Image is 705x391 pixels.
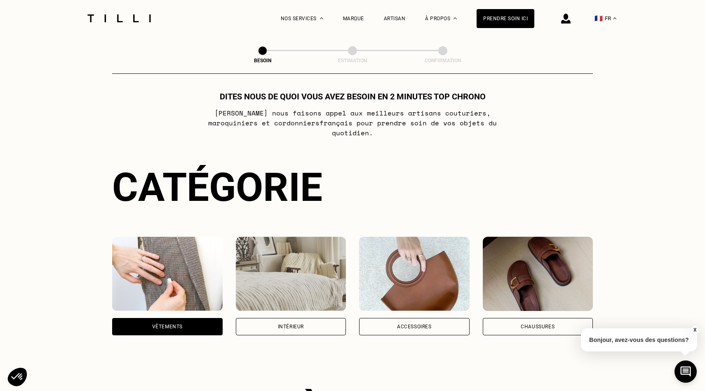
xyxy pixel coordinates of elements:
span: 🇫🇷 [595,14,603,22]
button: X [691,325,699,334]
img: Menu déroulant à propos [454,17,457,19]
img: icône connexion [561,14,571,24]
a: Marque [343,16,364,21]
div: Catégorie [112,164,593,210]
img: Accessoires [359,237,470,311]
img: Intérieur [236,237,346,311]
img: Menu déroulant [320,17,323,19]
div: Vêtements [152,324,183,329]
img: menu déroulant [613,17,616,19]
div: Estimation [311,58,394,64]
div: Accessoires [397,324,432,329]
div: Confirmation [402,58,484,64]
img: Chaussures [483,237,593,311]
div: Besoin [221,58,304,64]
p: Bonjour, avez-vous des questions? [581,328,697,351]
div: Intérieur [278,324,304,329]
img: Logo du service de couturière Tilli [85,14,154,22]
h1: Dites nous de quoi vous avez besoin en 2 minutes top chrono [220,92,486,101]
p: [PERSON_NAME] nous faisons appel aux meilleurs artisans couturiers , maroquiniers et cordonniers ... [189,108,516,138]
div: Chaussures [521,324,555,329]
a: Artisan [384,16,406,21]
img: Vêtements [112,237,223,311]
a: Prendre soin ici [477,9,534,28]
